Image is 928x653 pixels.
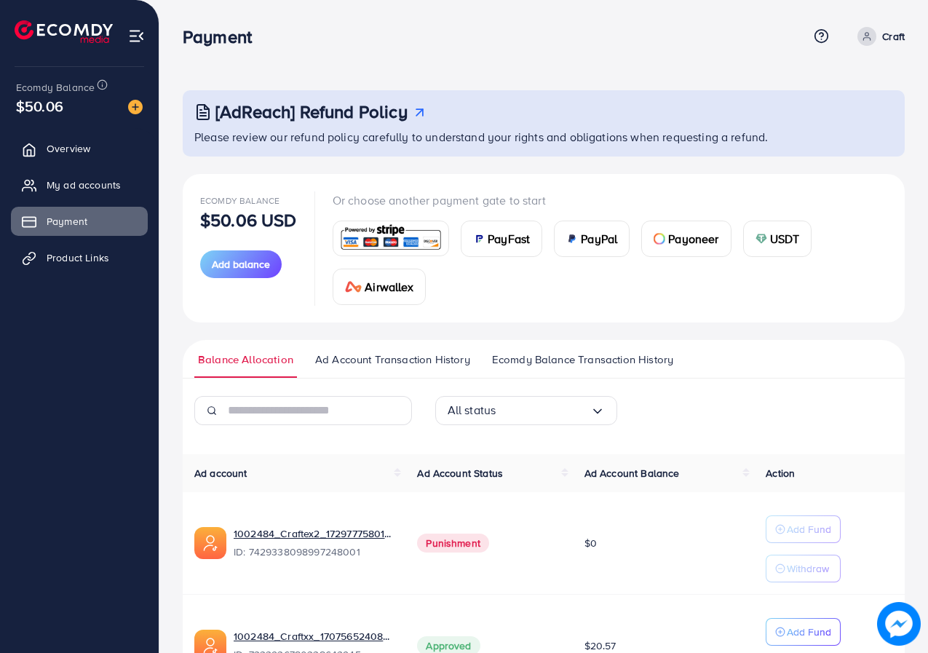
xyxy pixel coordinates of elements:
span: Ecomdy Balance [200,194,279,207]
img: card [473,233,485,245]
span: Ecomdy Balance [16,80,95,95]
span: USDT [770,230,800,248]
img: card [756,233,767,245]
div: <span class='underline'>1002484_Craftex2_1729777580175</span></br>7429338098997248001 [234,526,394,560]
span: Airwallex [365,278,413,296]
a: cardPayPal [554,221,630,257]
span: Balance Allocation [198,352,293,368]
a: cardAirwallex [333,269,426,305]
p: Craft [882,28,905,45]
img: image [877,602,921,646]
div: Search for option [435,396,617,425]
span: $50.06 [16,95,63,116]
a: My ad accounts [11,170,148,199]
span: PayFast [488,230,530,248]
p: Withdraw [787,560,829,577]
a: cardPayoneer [641,221,731,257]
span: Add balance [212,257,270,272]
button: Withdraw [766,555,841,582]
img: image [128,100,143,114]
p: Or choose another payment gate to start [333,191,887,209]
span: Punishment [417,534,489,553]
span: Action [766,466,795,480]
span: Product Links [47,250,109,265]
span: Ad Account Transaction History [315,352,470,368]
span: PayPal [581,230,617,248]
button: Add balance [200,250,282,278]
p: Add Fund [787,623,831,641]
a: cardUSDT [743,221,812,257]
h3: [AdReach] Refund Policy [215,101,408,122]
img: card [345,281,362,293]
a: 1002484_Craftxx_1707565240848 [234,629,394,644]
span: $20.57 [584,638,616,653]
a: Overview [11,134,148,163]
span: Ecomdy Balance Transaction History [492,352,673,368]
span: $0 [584,536,597,550]
a: card [333,221,450,256]
button: Add Fund [766,515,841,543]
span: Overview [47,141,90,156]
a: 1002484_Craftex2_1729777580175 [234,526,394,541]
span: ID: 7429338098997248001 [234,545,394,559]
span: My ad accounts [47,178,121,192]
a: cardPayFast [461,221,542,257]
p: $50.06 USD [200,211,297,229]
span: Ad Account Balance [584,466,680,480]
img: ic-ads-acc.e4c84228.svg [194,527,226,559]
a: Product Links [11,243,148,272]
img: menu [128,28,145,44]
img: card [654,233,665,245]
p: Please review our refund policy carefully to understand your rights and obligations when requesti... [194,128,896,146]
img: card [566,233,578,245]
img: card [338,223,445,254]
button: Add Fund [766,618,841,646]
p: Add Fund [787,521,831,538]
img: logo [15,20,113,43]
span: Ad account [194,466,247,480]
span: All status [448,399,496,422]
a: Payment [11,207,148,236]
span: Ad Account Status [417,466,503,480]
input: Search for option [496,399,590,422]
h3: Payment [183,26,263,47]
span: Payoneer [668,230,718,248]
span: Payment [47,214,87,229]
a: Craft [852,27,905,46]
